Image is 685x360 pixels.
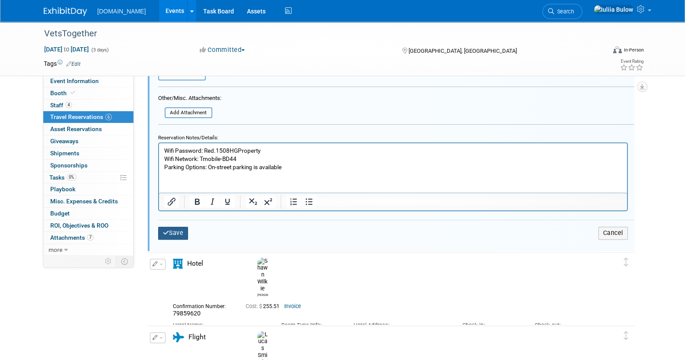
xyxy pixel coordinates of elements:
[257,257,268,292] img: Shawn Wilkie
[87,234,94,241] span: 7
[188,333,206,341] span: Flight
[43,183,133,195] a: Playbook
[43,123,133,135] a: Asset Reservations
[41,26,593,42] div: VetsTogether
[173,259,183,269] i: Hotel
[50,77,99,84] span: Event Information
[65,102,72,108] span: 4
[555,45,644,58] div: Event Format
[50,113,112,120] span: Travel Reservations
[44,7,87,16] img: ExhibitDay
[43,100,133,111] a: Staff4
[43,87,133,99] a: Booth
[260,196,275,208] button: Superscript
[409,48,517,54] span: [GEOGRAPHIC_DATA], [GEOGRAPHIC_DATA]
[97,8,146,15] span: [DOMAIN_NAME]
[205,196,219,208] button: Italic
[49,174,76,181] span: Tasks
[67,174,76,180] span: 0%
[158,94,221,104] div: Other/Misc. Attachments:
[554,8,574,15] span: Search
[164,196,179,208] button: Insert/edit link
[50,125,102,132] span: Asset Reservations
[284,303,301,309] a: Invoice
[50,210,70,217] span: Budget
[257,292,268,297] div: Shawn Wilkie
[43,208,133,219] a: Budget
[50,222,108,229] span: ROI, Objectives & ROO
[62,46,71,53] span: to
[189,196,204,208] button: Bold
[49,246,62,253] span: more
[220,196,234,208] button: Underline
[43,172,133,183] a: Tasks0%
[158,227,188,239] button: Save
[173,332,184,342] i: Flight
[624,331,628,340] i: Click and drag to move item
[43,135,133,147] a: Giveaways
[43,148,133,159] a: Shipments
[50,138,78,145] span: Giveaways
[534,321,594,329] div: Check-out:
[91,47,109,53] span: (3 days)
[101,256,116,267] td: Personalize Event Tab Strip
[43,220,133,231] a: ROI, Objectives & ROO
[542,4,582,19] a: Search
[158,131,628,142] div: Reservation Notes/Details:
[598,227,628,239] button: Cancel
[50,102,72,109] span: Staff
[281,321,341,329] div: Room Type/Info:
[594,5,633,14] img: Iuliia Bulow
[44,59,81,68] td: Tags
[245,196,260,208] button: Subscript
[43,160,133,171] a: Sponsorships
[43,232,133,244] a: Attachments7
[246,303,263,309] span: Cost: $
[255,257,270,297] div: Shawn Wilkie
[50,90,77,96] span: Booth
[173,310,201,317] span: 79859620
[173,301,233,310] div: Confirmation Number:
[43,75,133,87] a: Event Information
[43,244,133,256] a: more
[50,150,79,157] span: Shipments
[66,61,81,67] a: Edit
[71,90,75,95] i: Booth reservation complete
[50,198,118,205] span: Misc. Expenses & Credits
[159,143,627,193] iframe: Rich Text Area
[624,258,628,267] i: Click and drag to move item
[173,321,268,329] div: Hotel Name:
[50,162,88,169] span: Sponsorships
[301,196,316,208] button: Bullet list
[43,111,133,123] a: Travel Reservations6
[50,234,94,241] span: Attachments
[620,59,643,64] div: Event Rating
[462,321,521,329] div: Check-in:
[354,321,449,329] div: Hotel Address:
[197,45,248,55] button: Committed
[116,256,133,267] td: Toggle Event Tabs
[105,114,112,120] span: 6
[246,303,283,309] span: 255.51
[43,196,133,207] a: Misc. Expenses & Credits
[187,260,203,267] span: Hotel
[44,45,89,53] span: [DATE] [DATE]
[623,47,643,53] div: In-Person
[613,46,622,53] img: Format-Inperson.png
[50,186,75,193] span: Playbook
[286,196,301,208] button: Numbered list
